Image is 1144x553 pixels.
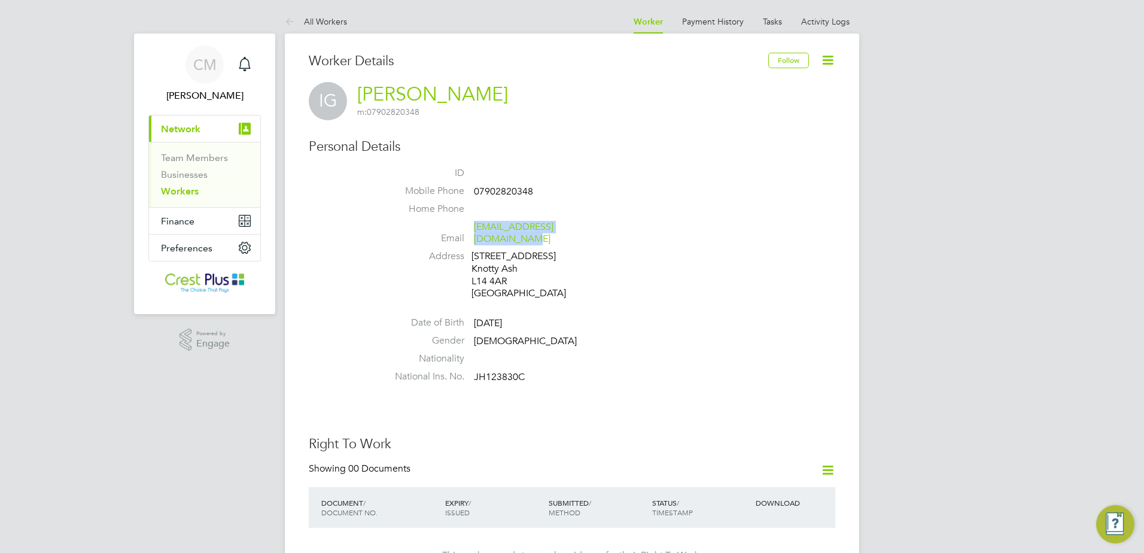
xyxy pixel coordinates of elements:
[474,335,577,347] span: [DEMOGRAPHIC_DATA]
[381,232,464,245] label: Email
[148,89,261,103] span: Courtney Miller
[474,371,525,383] span: JH123830C
[649,492,753,523] div: STATUS
[179,329,230,351] a: Powered byEngage
[318,492,442,523] div: DOCUMENT
[357,107,367,117] span: m:
[546,492,649,523] div: SUBMITTED
[161,215,194,227] span: Finance
[652,508,693,517] span: TIMESTAMP
[468,498,471,508] span: /
[165,274,245,293] img: crestplusoperations-logo-retina.png
[161,123,200,135] span: Network
[309,138,835,156] h3: Personal Details
[309,53,768,70] h3: Worker Details
[442,492,546,523] div: EXPIRY
[161,186,199,197] a: Workers
[285,16,347,27] a: All Workers
[193,57,217,72] span: CM
[321,508,378,517] span: DOCUMENT NO.
[381,335,464,347] label: Gender
[474,317,502,329] span: [DATE]
[149,142,260,207] div: Network
[309,82,347,120] span: IG
[474,186,533,197] span: 07902820348
[381,317,464,329] label: Date of Birth
[471,250,585,300] div: [STREET_ADDRESS] Knotty Ash L14 4AR [GEOGRAPHIC_DATA]
[149,235,260,261] button: Preferences
[363,498,366,508] span: /
[549,508,580,517] span: METHOD
[445,508,470,517] span: ISSUED
[309,436,835,453] h3: Right To Work
[634,17,663,27] a: Worker
[196,329,230,339] span: Powered by
[589,498,591,508] span: /
[1096,505,1134,543] button: Engage Resource Center
[348,463,410,475] span: 00 Documents
[161,242,212,254] span: Preferences
[149,116,260,142] button: Network
[309,463,413,475] div: Showing
[161,152,228,163] a: Team Members
[381,167,464,180] label: ID
[134,34,275,314] nav: Main navigation
[753,492,835,513] div: DOWNLOAD
[682,16,744,27] a: Payment History
[677,498,679,508] span: /
[801,16,850,27] a: Activity Logs
[148,274,261,293] a: Go to home page
[381,250,464,263] label: Address
[161,169,208,180] a: Businesses
[357,83,508,106] a: [PERSON_NAME]
[474,221,553,245] a: [EMAIL_ADDRESS][DOMAIN_NAME]
[381,203,464,215] label: Home Phone
[148,45,261,103] a: CM[PERSON_NAME]
[768,53,809,68] button: Follow
[763,16,782,27] a: Tasks
[381,370,464,383] label: National Ins. No.
[357,107,419,117] span: 07902820348
[196,339,230,349] span: Engage
[381,353,464,365] label: Nationality
[149,208,260,234] button: Finance
[381,185,464,197] label: Mobile Phone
